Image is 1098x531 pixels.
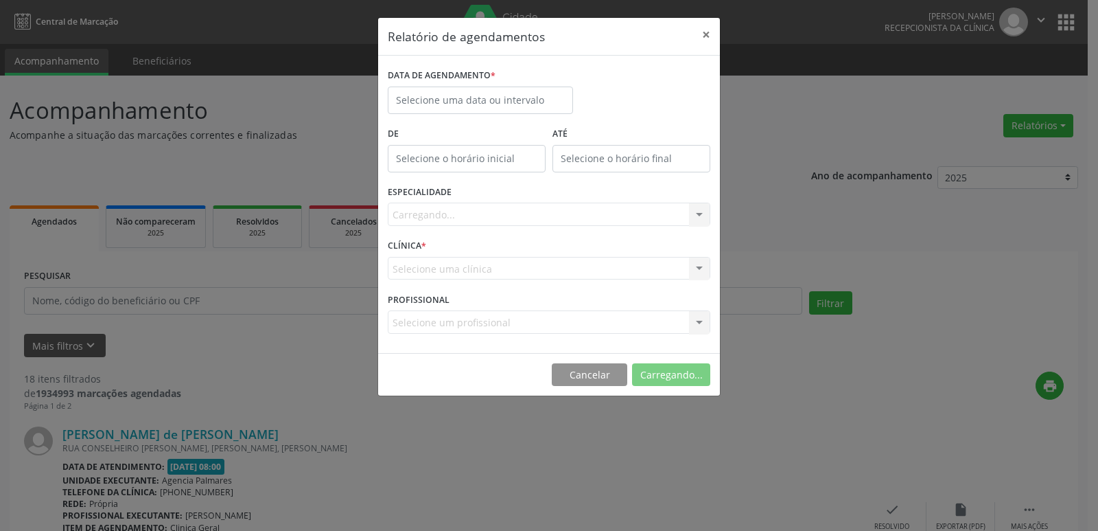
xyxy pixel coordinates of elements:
[692,18,720,52] button: Close
[388,289,449,310] label: PROFISSIONAL
[388,65,495,87] label: DATA DE AGENDAMENTO
[552,363,627,387] button: Cancelar
[388,145,546,172] input: Selecione o horário inicial
[552,124,710,145] label: ATÉ
[388,87,573,114] input: Selecione uma data ou intervalo
[388,236,426,257] label: CLÍNICA
[632,363,710,387] button: Carregando...
[388,27,545,45] h5: Relatório de agendamentos
[552,145,710,172] input: Selecione o horário final
[388,182,452,203] label: ESPECIALIDADE
[388,124,546,145] label: De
